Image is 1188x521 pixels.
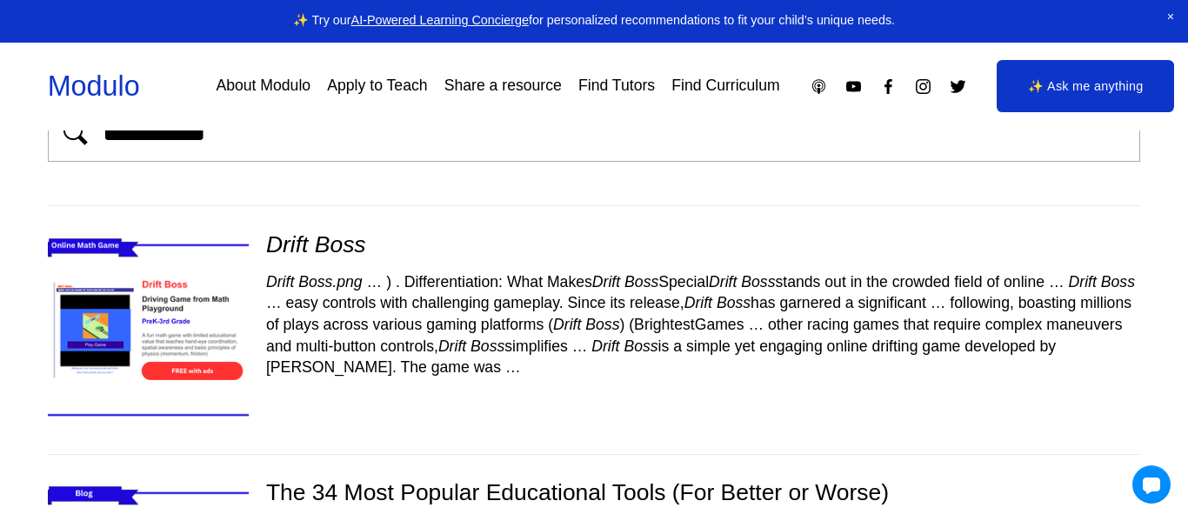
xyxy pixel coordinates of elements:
em: Boss [315,231,366,257]
span: … [931,294,946,311]
em: Drift [684,294,712,311]
span: is a simple yet engaging online drifting game developed by [PERSON_NAME]. The game was [266,337,1056,377]
span: … [1049,273,1065,291]
em: Boss [471,337,504,355]
span: … [367,273,383,291]
span: … [266,294,282,311]
em: Boss.png [298,273,363,291]
em: Boss [1101,273,1135,291]
em: Boss [624,337,657,355]
em: Drift [266,231,308,257]
a: ✨ Ask me anything [997,60,1174,112]
a: Facebook [879,77,898,96]
span: following, boasting millions of plays across various gaming platforms ( ) (BrightestGames [266,294,1131,333]
a: Share a resource [444,71,562,102]
em: Drift [438,337,466,355]
a: AI-Powered Learning Concierge [351,13,529,27]
span: … [572,337,588,355]
a: Twitter [949,77,967,96]
em: Drift [266,273,294,291]
em: Boss [624,273,658,291]
em: Drift [553,316,581,333]
em: Drift [709,273,737,291]
a: Find Curriculum [671,71,779,102]
em: Boss [741,273,775,291]
a: Apple Podcasts [810,77,828,96]
span: … [505,358,521,376]
em: Drift [592,273,620,291]
a: Apply to Teach [327,71,427,102]
span: easy controls with challenging gameplay. Since its release, has garnered a significant [286,294,926,311]
em: Drift [1069,273,1097,291]
em: Drift [591,337,619,355]
a: YouTube [844,77,863,96]
em: Boss [585,316,619,333]
span: … [748,316,764,333]
a: About Modulo [216,71,310,102]
a: Instagram [914,77,932,96]
span: ) . Differentiation: What Makes Special stands out in the crowded field of online [386,273,1045,291]
em: Boss [717,294,751,311]
div: Drift Boss Drift Boss.png … ) . Differentiation: What MakesDrift BossSpecialDrift Bossstands out ... [48,206,1141,453]
span: other racing games that require complex maneuvers and multi-button controls, simplifies [266,316,1123,355]
a: Modulo [48,70,140,102]
div: The 34 Most Popular Educational Tools (For Better or Worse) [48,478,1141,507]
a: Find Tutors [578,71,655,102]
